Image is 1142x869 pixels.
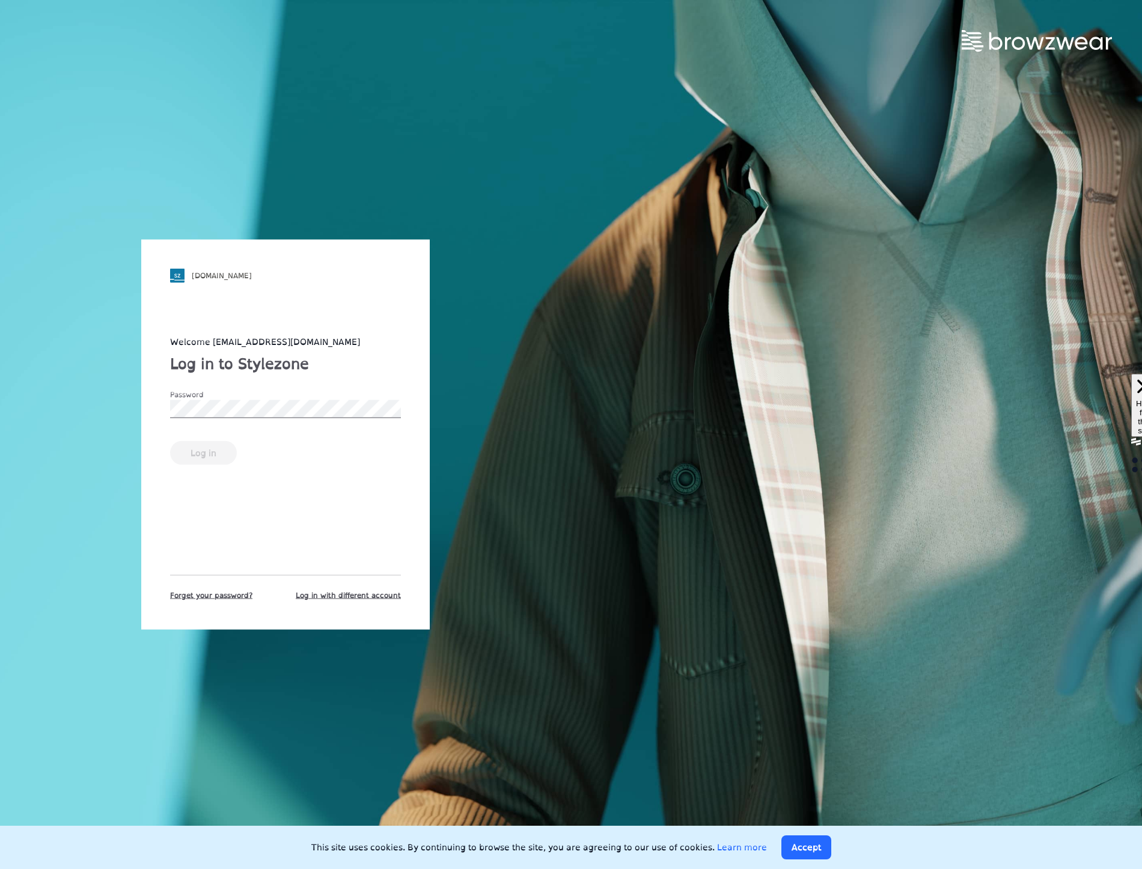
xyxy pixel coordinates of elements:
[192,272,252,280] div: [DOMAIN_NAME]
[717,843,767,852] a: Learn more
[170,269,401,283] a: [DOMAIN_NAME]
[311,841,767,854] p: This site uses cookies. By continuing to browse the site, you are agreeing to our use of cookies.
[170,269,185,283] img: stylezone-logo.562084cfcfab977791bfbf7441f1a819.svg
[296,590,401,601] span: Log in with different account
[170,353,401,375] div: Log in to Stylezone
[781,835,831,859] button: Accept
[170,590,252,601] span: Forget your password?
[962,30,1112,52] img: browzwear-logo.e42bd6dac1945053ebaf764b6aa21510.svg
[170,389,254,400] label: Password
[170,336,401,349] div: Welcome [EMAIL_ADDRESS][DOMAIN_NAME]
